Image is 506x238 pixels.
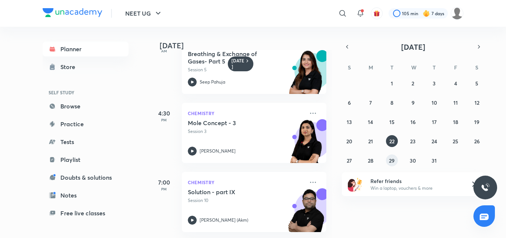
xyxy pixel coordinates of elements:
[471,116,483,128] button: July 19, 2025
[407,77,419,89] button: July 2, 2025
[432,138,437,145] abbr: July 24, 2025
[364,116,376,128] button: July 14, 2025
[386,116,398,128] button: July 15, 2025
[475,80,478,87] abbr: July 5, 2025
[43,42,129,56] a: Planner
[60,62,80,71] div: Store
[348,99,351,106] abbr: July 6, 2025
[232,58,244,70] h6: [DATE]
[428,116,440,128] button: July 17, 2025
[369,64,373,71] abbr: Monday
[343,97,355,108] button: July 6, 2025
[454,80,457,87] abbr: July 4, 2025
[343,116,355,128] button: July 13, 2025
[348,177,363,192] img: referral
[407,135,419,147] button: July 23, 2025
[475,64,478,71] abbr: Saturday
[471,135,483,147] button: July 26, 2025
[43,206,129,221] a: Free live classes
[200,148,236,154] p: [PERSON_NAME]
[368,138,373,145] abbr: July 21, 2025
[433,64,436,71] abbr: Thursday
[343,135,355,147] button: July 20, 2025
[454,64,457,71] abbr: Friday
[188,197,304,204] p: Session 10
[149,49,179,53] p: AM
[411,64,416,71] abbr: Wednesday
[389,138,395,145] abbr: July 22, 2025
[370,177,462,185] h6: Refer friends
[43,59,129,74] a: Store
[390,64,393,71] abbr: Tuesday
[43,99,129,114] a: Browse
[348,64,351,71] abbr: Sunday
[188,188,280,196] h5: Solution - part IX
[471,97,483,108] button: July 12, 2025
[475,99,479,106] abbr: July 12, 2025
[188,66,304,73] p: Session 5
[368,118,373,125] abbr: July 14, 2025
[423,10,430,17] img: streak
[371,7,383,19] button: avatar
[373,10,380,17] img: avatar
[428,135,440,147] button: July 24, 2025
[286,50,326,101] img: unacademy
[389,157,395,164] abbr: July 29, 2025
[401,42,425,52] span: [DATE]
[200,79,225,85] p: Seep Pahuja
[286,119,326,170] img: unacademy
[453,138,458,145] abbr: July 25, 2025
[471,77,483,89] button: July 5, 2025
[390,99,393,106] abbr: July 8, 2025
[121,6,167,21] button: NEET UG
[410,157,416,164] abbr: July 30, 2025
[370,185,462,192] p: Win a laptop, vouchers & more
[428,97,440,108] button: July 10, 2025
[43,117,129,131] a: Practice
[364,135,376,147] button: July 21, 2025
[149,178,179,187] h5: 7:00
[346,138,352,145] abbr: July 20, 2025
[433,80,436,87] abbr: July 3, 2025
[428,77,440,89] button: July 3, 2025
[450,135,462,147] button: July 25, 2025
[188,119,280,127] h5: Mole Concept - 3
[386,77,398,89] button: July 1, 2025
[43,134,129,149] a: Tests
[481,183,490,192] img: ttu
[386,154,398,166] button: July 29, 2025
[364,97,376,108] button: July 7, 2025
[188,50,280,65] h5: Breathing & Exchange of Gases- Part 5
[450,97,462,108] button: July 11, 2025
[407,97,419,108] button: July 9, 2025
[160,41,334,50] h4: [DATE]
[453,99,458,106] abbr: July 11, 2025
[450,116,462,128] button: July 18, 2025
[347,157,352,164] abbr: July 27, 2025
[407,116,419,128] button: July 16, 2025
[453,118,458,125] abbr: July 18, 2025
[43,170,129,185] a: Doubts & solutions
[451,7,463,20] img: Saniya Mustafa
[352,42,474,52] button: [DATE]
[410,138,416,145] abbr: July 23, 2025
[43,86,129,99] h6: SELF STUDY
[386,97,398,108] button: July 8, 2025
[43,152,129,167] a: Playlist
[43,188,129,203] a: Notes
[474,118,479,125] abbr: July 19, 2025
[450,77,462,89] button: July 4, 2025
[391,80,393,87] abbr: July 1, 2025
[43,8,102,17] img: Company Logo
[149,118,179,122] p: PM
[412,80,414,87] abbr: July 2, 2025
[200,217,248,224] p: [PERSON_NAME] (Akm)
[347,118,352,125] abbr: July 13, 2025
[432,118,437,125] abbr: July 17, 2025
[188,178,304,187] p: Chemistry
[389,118,395,125] abbr: July 15, 2025
[149,109,179,118] h5: 4:30
[43,8,102,19] a: Company Logo
[432,157,437,164] abbr: July 31, 2025
[432,99,437,106] abbr: July 10, 2025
